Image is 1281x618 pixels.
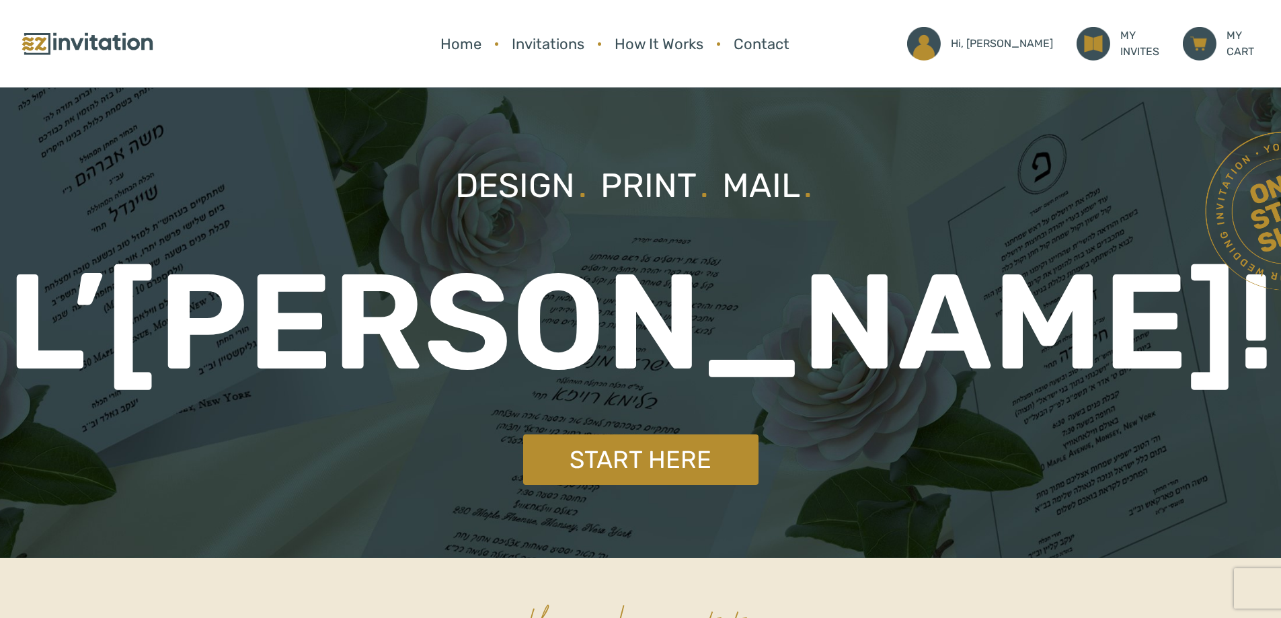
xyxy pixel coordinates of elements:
[951,36,1053,52] p: Hi, [PERSON_NAME]
[804,165,812,206] span: .
[907,27,941,61] img: ico_account.png
[578,165,587,206] span: .
[1077,27,1110,61] img: ico_my_invites.png
[900,20,1060,67] a: Hi, [PERSON_NAME]
[1227,28,1254,60] p: MY CART
[7,222,1275,424] p: L’[PERSON_NAME]!
[455,161,826,211] p: Design Print Mail
[608,26,710,62] a: How It Works
[1176,20,1261,67] a: MYCART
[727,26,796,62] a: Contact
[20,30,155,59] img: logo.png
[523,434,759,485] a: Start Here
[1120,28,1159,60] p: MY INVITES
[505,26,591,62] a: Invitations
[434,26,488,62] a: Home
[700,165,709,206] span: .
[1070,20,1166,67] a: MYINVITES
[1183,27,1216,61] img: ico_cart.png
